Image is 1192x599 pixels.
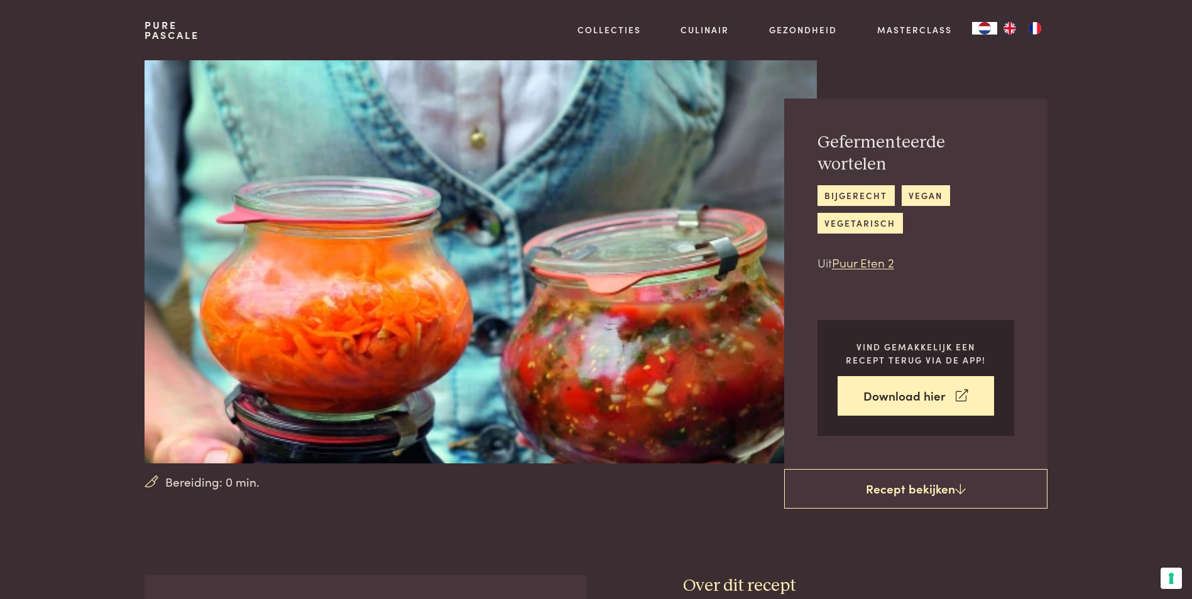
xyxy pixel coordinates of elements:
[165,473,260,491] span: Bereiding: 0 min.
[769,23,837,36] a: Gezondheid
[877,23,952,36] a: Masterclass
[832,254,894,271] a: Puur Eten 2
[997,22,1047,35] ul: Language list
[997,22,1022,35] a: EN
[784,469,1047,509] a: Recept bekijken
[972,22,1047,35] aside: Language selected: Nederlands
[838,376,994,416] a: Download hier
[972,22,997,35] a: NL
[683,575,1047,597] h3: Over dit recept
[1161,568,1182,589] button: Uw voorkeuren voor toestemming voor trackingtechnologieën
[681,23,729,36] a: Culinair
[145,60,816,463] img: Gefermenteerde wortelen
[817,132,1014,175] h2: Gefermenteerde wortelen
[577,23,641,36] a: Collecties
[902,185,950,206] a: vegan
[817,185,895,206] a: bijgerecht
[972,22,997,35] div: Language
[817,213,903,234] a: vegetarisch
[838,340,994,366] p: Vind gemakkelijk een recept terug via de app!
[817,254,1014,272] p: Uit
[145,20,199,40] a: PurePascale
[1022,22,1047,35] a: FR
